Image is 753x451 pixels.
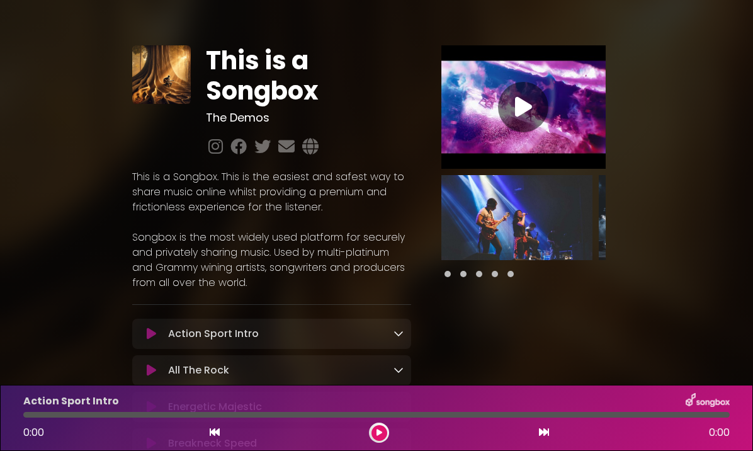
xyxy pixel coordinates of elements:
p: Songbox is the most widely used platform for securely and privately sharing music. Used by multi-... [132,230,411,290]
img: Video Thumbnail [441,45,606,169]
p: Action Sport Intro [168,326,259,341]
p: Action Sport Intro [23,394,119,409]
p: This is a Songbox. This is the easiest and safest way to share music online whilst providing a pr... [132,169,411,215]
h3: The Demos [206,111,411,125]
img: VGKDuGESIqn1OmxWBYqA [441,175,592,260]
span: 0:00 [709,425,730,440]
img: aCQhYPbzQtmD8pIHw81E [132,45,191,104]
p: All The Rock [168,363,229,378]
h1: This is a Songbox [206,45,411,106]
img: 5SBxY6KGTbm7tdT8d3UB [599,175,750,260]
span: 0:00 [23,425,44,440]
img: songbox-logo-white.png [686,393,730,409]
